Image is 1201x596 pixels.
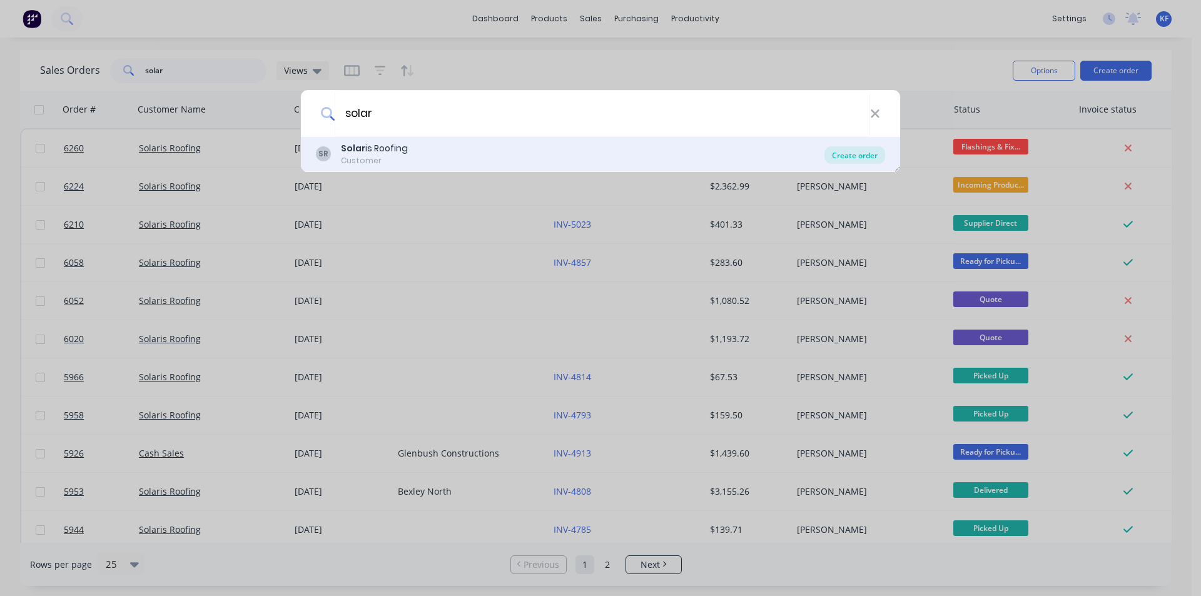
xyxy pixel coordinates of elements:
div: Customer [341,155,408,166]
input: Enter a customer name to create a new order... [335,90,870,137]
b: Solar [341,142,365,154]
div: SR [316,146,331,161]
div: is Roofing [341,142,408,155]
div: Create order [824,146,885,164]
